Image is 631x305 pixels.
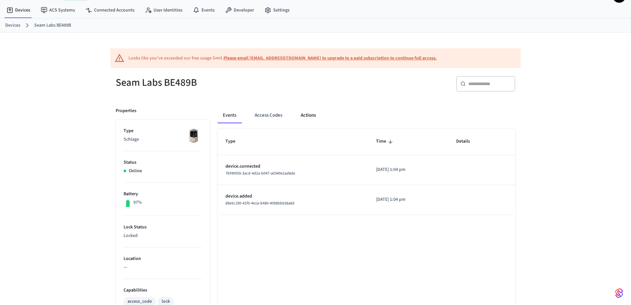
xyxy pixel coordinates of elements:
[124,128,202,134] p: Type
[225,163,360,170] p: device.connected
[133,199,142,206] p: 97%
[162,298,170,305] div: lock
[124,159,202,166] p: Status
[124,264,202,271] p: —
[129,168,142,175] p: Online
[376,166,440,173] p: [DATE] 1:04 pm
[295,107,321,123] button: Actions
[223,55,437,61] a: Please email [EMAIL_ADDRESS][DOMAIN_NAME] to upgrade to a paid subscription to continue full access.
[35,4,80,16] a: ACS Systems
[185,128,202,144] img: Schlage Sense Smart Deadbolt with Camelot Trim, Front
[376,136,395,147] span: Time
[218,129,515,215] table: sticky table
[124,232,202,239] p: Locked
[249,107,288,123] button: Access Codes
[188,4,220,16] a: Events
[220,4,259,16] a: Developer
[116,76,312,89] h5: Seam Labs BE489B
[140,4,188,16] a: User Identities
[615,288,623,298] img: SeamLogoGradient.69752ec5.svg
[376,196,440,203] p: [DATE] 1:04 pm
[124,255,202,262] p: Location
[116,107,136,114] p: Properties
[218,107,515,123] div: ant example
[456,136,479,147] span: Details
[225,136,244,147] span: Type
[129,55,437,62] div: Looks like you've exceeded our free usage limit.
[124,136,202,143] p: Schlage
[80,4,140,16] a: Connected Accounts
[218,107,242,123] button: Events
[128,298,152,305] div: access_code
[225,171,295,176] span: 7bf40059-3acd-4d2a-b047-a0340e1ad8de
[5,22,20,29] a: Devices
[124,191,202,198] p: Battery
[124,287,202,294] p: Capabilities
[259,4,295,16] a: Settings
[34,22,71,29] a: Seam Labs BE489B
[225,193,360,200] p: device.added
[225,200,294,206] span: 89e5c190-41f0-4e1a-b480-4098bb638a8d
[1,4,35,16] a: Devices
[124,224,202,231] p: Lock Status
